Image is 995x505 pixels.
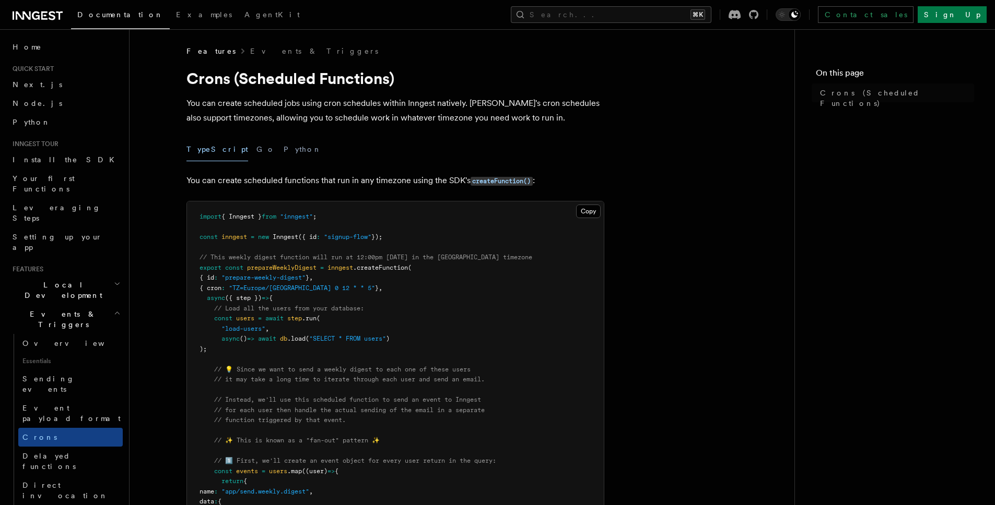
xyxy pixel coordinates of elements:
a: Sending events [18,369,123,399]
span: // for each user then handle the actual sending of the email in a separate [214,406,485,414]
span: "inngest" [280,213,313,220]
span: .run [302,315,317,322]
span: // This weekly digest function will run at 12:00pm [DATE] in the [GEOGRAPHIC_DATA] timezone [200,254,532,261]
span: : [317,233,320,241]
span: "SELECT * FROM users" [309,335,386,342]
span: // ✨ This is known as a "fan-out" pattern ✨ [214,437,380,444]
span: => [247,335,254,342]
a: Leveraging Steps [8,198,123,227]
span: ) [386,335,390,342]
span: = [320,264,324,271]
span: Python [13,118,51,126]
span: ( [306,335,309,342]
span: users [269,467,287,475]
span: "load-users" [221,325,265,332]
span: // it may take a long time to iterate through each user and send an email. [214,376,485,383]
code: createFunction() [471,177,533,186]
span: => [262,294,269,302]
a: Examples [170,3,238,28]
span: Next.js [13,80,62,89]
a: Direct invocation [18,476,123,505]
a: Event payload format [18,399,123,428]
h4: On this page [816,67,974,83]
button: Search...⌘K [511,6,711,23]
span: prepareWeeklyDigest [247,264,317,271]
span: ({ id [298,233,317,241]
span: = [258,315,262,322]
span: : [214,498,218,505]
a: Install the SDK [8,150,123,169]
span: { [269,294,273,302]
span: Leveraging Steps [13,203,101,222]
span: ({ step }) [225,294,262,302]
span: }); [371,233,382,241]
span: { cron [200,284,221,292]
span: () [240,335,247,342]
span: , [265,325,269,332]
span: Node.js [13,99,62,107]
span: "signup-flow" [324,233,371,241]
span: { Inngest } [221,213,262,220]
span: = [251,233,254,241]
span: db [280,335,287,342]
span: Install the SDK [13,155,121,164]
span: Overview [22,339,130,347]
a: Next.js [8,75,123,94]
span: } [306,274,309,281]
span: Event payload format [22,404,121,423]
a: Crons (Scheduled Functions) [816,83,974,113]
span: import [200,213,221,220]
span: ( [408,264,412,271]
a: createFunction() [471,175,533,185]
span: const [214,467,232,475]
span: events [236,467,258,475]
span: } [375,284,379,292]
span: Inngest [273,233,298,241]
a: Documentation [71,3,170,29]
span: { [218,498,221,505]
span: await [258,335,276,342]
span: from [262,213,276,220]
span: data [200,498,214,505]
button: Toggle dark mode [776,8,801,21]
a: Contact sales [818,6,914,23]
span: .map [287,467,302,475]
span: Inngest tour [8,140,58,148]
a: Crons [18,428,123,447]
span: // function triggered by that event. [214,416,346,424]
span: , [309,488,313,495]
a: Your first Functions [8,169,123,198]
span: Events & Triggers [8,309,114,330]
span: Examples [176,10,232,19]
span: async [207,294,225,302]
span: ); [200,345,207,353]
span: Direct invocation [22,481,108,500]
button: Python [284,138,322,161]
span: Sending events [22,375,75,393]
span: = [262,467,265,475]
span: // Load all the users from your database: [214,305,364,312]
span: inngest [221,233,247,241]
span: // 💡 Since we want to send a weekly digest to each one of these users [214,366,471,373]
p: You can create scheduled functions that run in any timezone using the SDK's : [186,173,604,188]
span: const [200,233,218,241]
button: Copy [576,205,601,218]
span: , [379,284,382,292]
span: Essentials [18,353,123,369]
span: Setting up your app [13,233,102,251]
span: , [309,274,313,281]
a: Sign Up [918,6,987,23]
span: ((user) [302,467,327,475]
span: Documentation [77,10,163,19]
h1: Crons (Scheduled Functions) [186,69,604,88]
span: Crons [22,433,57,441]
span: .createFunction [353,264,408,271]
span: "prepare-weekly-digest" [221,274,306,281]
span: : [214,274,218,281]
span: "TZ=Europe/[GEOGRAPHIC_DATA] 0 12 * * 5" [229,284,375,292]
span: Quick start [8,65,54,73]
span: Features [186,46,236,56]
span: const [214,315,232,322]
span: export [200,264,221,271]
span: { [335,467,338,475]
